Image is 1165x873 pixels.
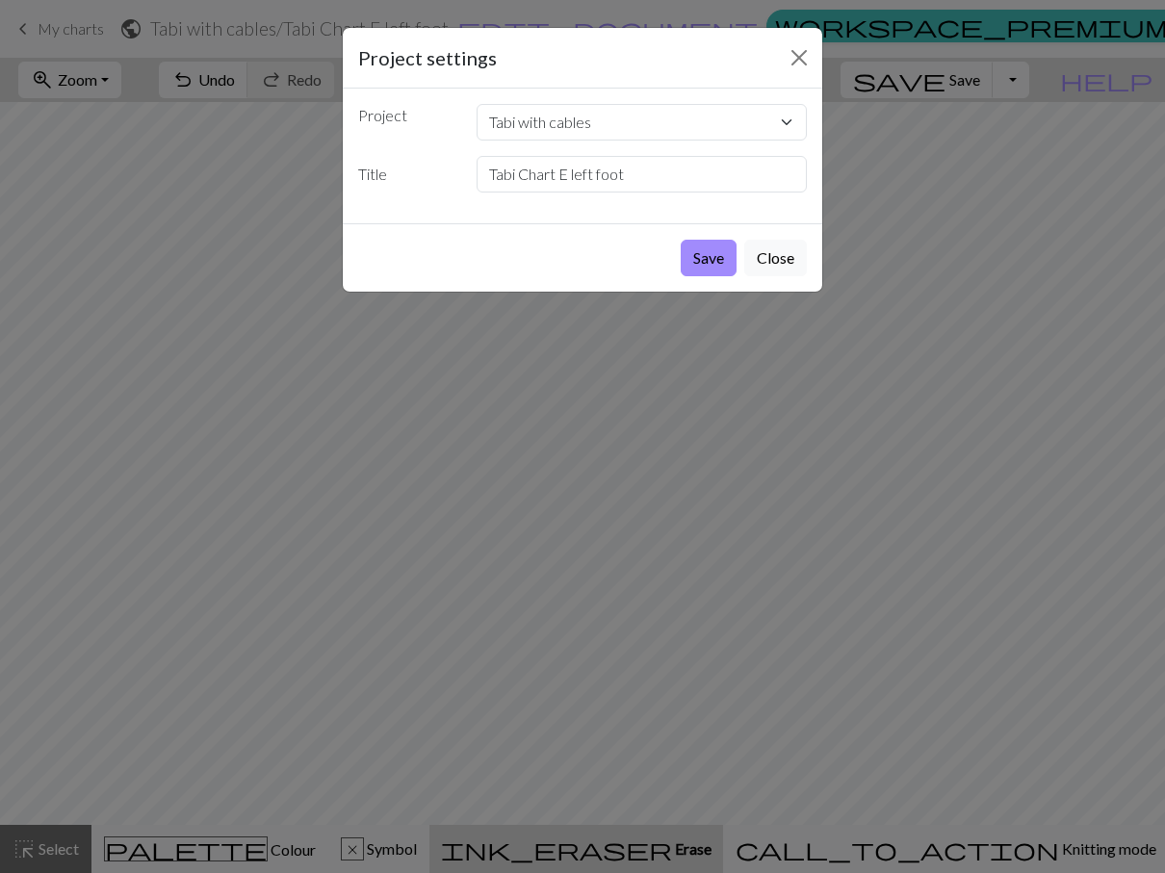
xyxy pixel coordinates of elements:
[681,240,737,276] button: Save
[744,240,807,276] button: Close
[347,104,465,133] label: Project
[358,43,497,72] h5: Project settings
[784,42,815,73] button: Close
[347,156,465,193] label: Title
